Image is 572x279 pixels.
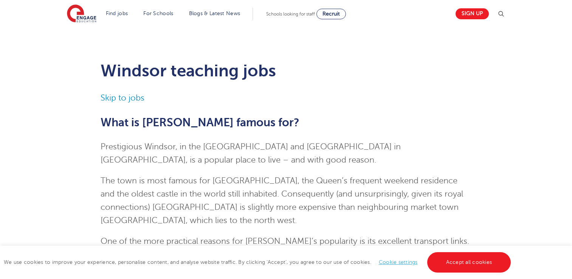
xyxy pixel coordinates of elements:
[266,11,315,17] span: Schools looking for staff
[322,11,340,17] span: Recruit
[189,11,240,16] a: Blogs & Latest News
[101,61,471,80] h1: Windsor teaching jobs
[101,176,463,225] span: The town is most famous for [GEOGRAPHIC_DATA], the Queen’s frequent weekend residence and the old...
[101,116,299,129] span: What is [PERSON_NAME] famous for?
[101,93,144,102] a: Skip to jobs
[67,5,96,23] img: Engage Education
[143,11,173,16] a: For Schools
[4,259,513,265] span: We use cookies to improve your experience, personalise content, and analyse website traffic. By c...
[316,9,346,19] a: Recruit
[456,8,489,19] a: Sign up
[101,142,401,164] span: Prestigious Windsor, in the [GEOGRAPHIC_DATA] and [GEOGRAPHIC_DATA] in [GEOGRAPHIC_DATA], is a po...
[106,11,128,16] a: Find jobs
[379,259,418,265] a: Cookie settings
[427,252,511,273] a: Accept all cookies
[101,237,469,272] span: One of the more practical reasons for [PERSON_NAME]’s popularity is its excellent transport links...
